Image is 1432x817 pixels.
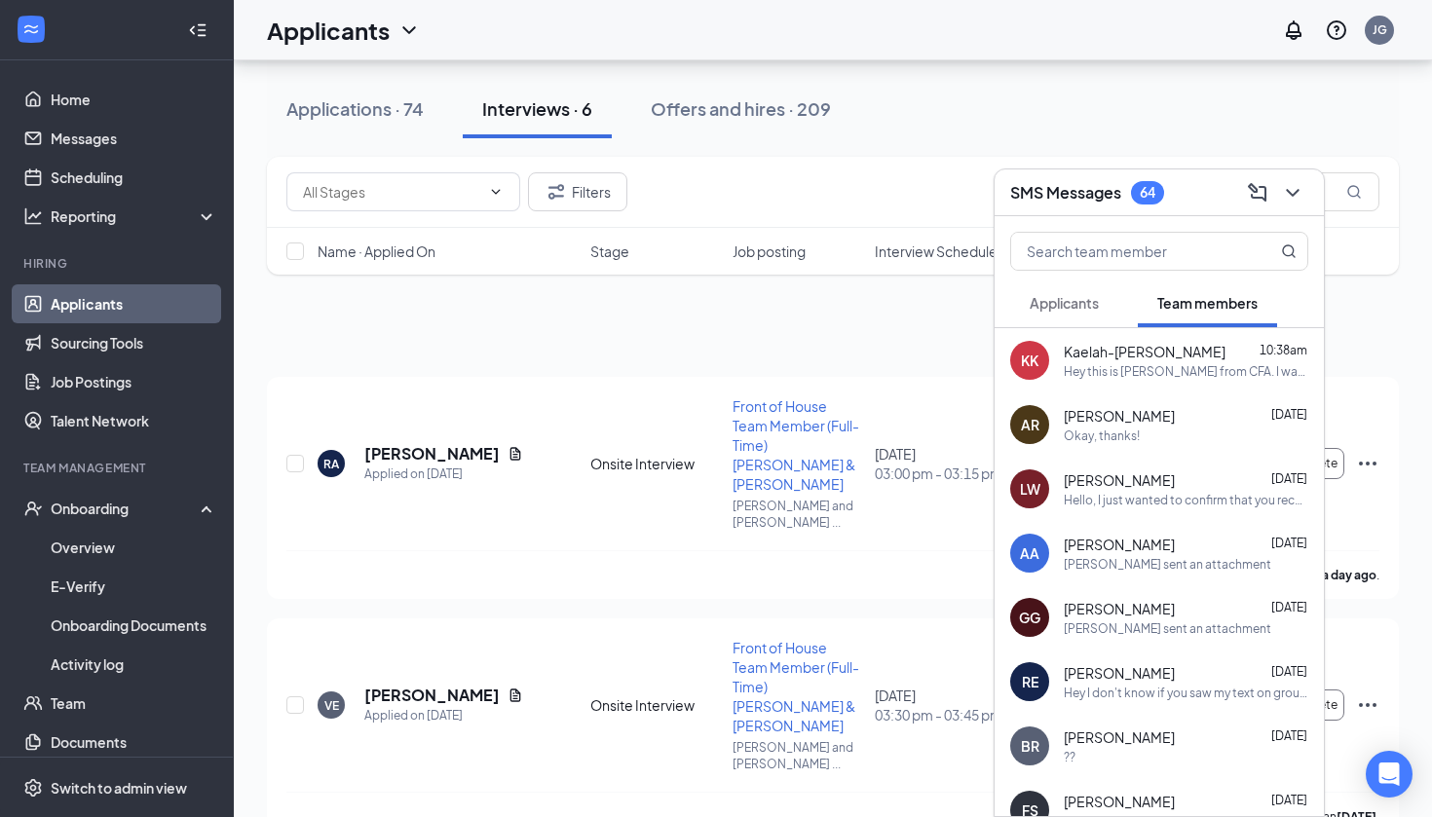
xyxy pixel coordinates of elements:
[1064,363,1308,380] div: Hey this is [PERSON_NAME] from CFA. I was wanted to ask if you are almost done with the forms?
[1325,19,1348,42] svg: QuestionInfo
[1242,177,1273,208] button: ComposeMessage
[364,464,523,484] div: Applied on [DATE]
[1157,294,1258,312] span: Team members
[733,639,859,734] span: Front of House Team Member (Full-Time) [PERSON_NAME] & [PERSON_NAME]
[508,446,523,462] svg: Document
[51,323,217,362] a: Sourcing Tools
[1064,406,1175,426] span: [PERSON_NAME]
[23,460,213,476] div: Team Management
[1356,452,1379,475] svg: Ellipses
[1064,685,1308,701] div: Hey I don't know if you saw my text on group me but I am able to work tonight from 4:30 to closing
[1373,21,1387,38] div: JG
[21,19,41,39] svg: WorkstreamLogo
[364,443,500,464] h5: [PERSON_NAME]
[1064,556,1271,573] div: [PERSON_NAME] sent an attachment
[1064,663,1175,683] span: [PERSON_NAME]
[733,739,863,772] p: [PERSON_NAME] and [PERSON_NAME] ...
[51,723,217,761] a: Documents
[1271,600,1307,614] span: [DATE]
[733,241,806,261] span: Job posting
[51,684,217,723] a: Team
[1322,568,1376,582] b: a day ago
[286,96,424,121] div: Applications · 74
[51,606,217,645] a: Onboarding Documents
[528,172,627,211] button: Filter Filters
[1019,608,1040,627] div: GG
[1064,470,1175,490] span: [PERSON_NAME]
[318,241,435,261] span: Name · Applied On
[397,19,421,42] svg: ChevronDown
[1064,727,1175,747] span: [PERSON_NAME]
[875,464,1005,483] span: 03:00 pm - 03:15 pm
[1064,599,1175,618] span: [PERSON_NAME]
[51,80,217,119] a: Home
[1271,793,1307,807] span: [DATE]
[1064,342,1225,361] span: Kaelah-[PERSON_NAME]
[1064,535,1175,554] span: [PERSON_NAME]
[303,181,480,203] input: All Stages
[651,96,831,121] div: Offers and hires · 209
[1277,177,1308,208] button: ChevronDown
[1281,181,1304,204] svg: ChevronDown
[51,119,217,158] a: Messages
[1064,792,1175,811] span: [PERSON_NAME]
[23,255,213,272] div: Hiring
[364,706,523,725] div: Applied on [DATE]
[875,705,1005,724] span: 03:30 pm - 03:45 pm
[875,686,1005,724] div: [DATE]
[23,778,43,798] svg: Settings
[51,567,217,606] a: E-Verify
[51,778,187,798] div: Switch to admin view
[1021,736,1039,756] div: BR
[1282,19,1305,42] svg: Notifications
[51,528,217,567] a: Overview
[1140,184,1155,201] div: 64
[1260,343,1307,357] span: 10:38am
[188,20,207,40] svg: Collapse
[1064,427,1140,444] div: Okay, thanks!
[51,401,217,440] a: Talent Network
[733,498,863,531] p: [PERSON_NAME] and [PERSON_NAME] ...
[51,206,218,226] div: Reporting
[733,397,859,493] span: Front of House Team Member (Full-Time) [PERSON_NAME] & [PERSON_NAME]
[51,158,217,197] a: Scheduling
[51,284,217,323] a: Applicants
[1021,415,1039,434] div: AR
[364,685,500,706] h5: [PERSON_NAME]
[1064,749,1075,765] div: ??
[875,241,998,261] span: Interview Schedule
[1271,536,1307,550] span: [DATE]
[1030,294,1099,312] span: Applicants
[1281,243,1297,259] svg: MagnifyingGlass
[545,180,568,204] svg: Filter
[1271,471,1307,486] span: [DATE]
[488,184,504,200] svg: ChevronDown
[875,444,1005,483] div: [DATE]
[51,645,217,684] a: Activity log
[1011,233,1242,270] input: Search team member
[508,687,523,703] svg: Document
[1064,620,1271,637] div: [PERSON_NAME] sent an attachment
[1246,181,1269,204] svg: ComposeMessage
[482,96,592,121] div: Interviews · 6
[23,499,43,518] svg: UserCheck
[1271,407,1307,422] span: [DATE]
[324,697,339,714] div: VE
[23,206,43,226] svg: Analysis
[590,454,721,473] div: Onsite Interview
[1064,492,1308,508] div: Hello, I just wanted to confirm that you received my resignation [DATE]. I will not be available ...
[323,456,339,472] div: RA
[590,695,721,715] div: Onsite Interview
[1010,182,1121,204] h3: SMS Messages
[1346,184,1362,200] svg: MagnifyingGlass
[1271,664,1307,679] span: [DATE]
[1366,751,1413,798] div: Open Intercom Messenger
[1020,479,1040,499] div: LW
[1021,351,1038,370] div: KK
[1020,543,1039,563] div: AA
[51,362,217,401] a: Job Postings
[1356,693,1379,717] svg: Ellipses
[1022,672,1038,691] div: RE
[590,241,629,261] span: Stage
[51,499,201,518] div: Onboarding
